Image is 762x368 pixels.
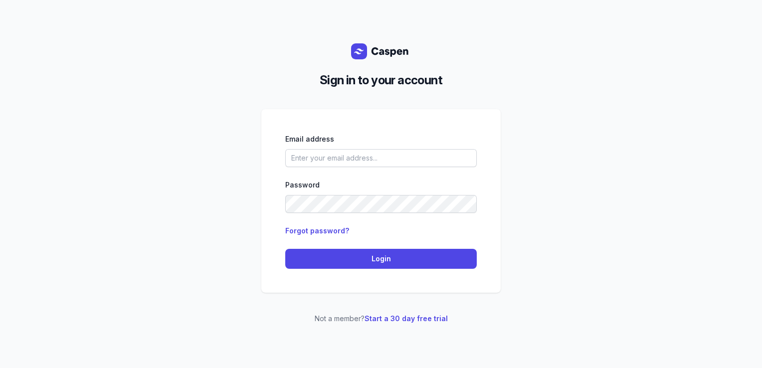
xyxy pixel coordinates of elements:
[365,314,448,323] a: Start a 30 day free trial
[269,71,493,89] h2: Sign in to your account
[285,249,477,269] button: Login
[285,149,477,167] input: Enter your email address...
[261,313,501,325] p: Not a member?
[285,226,349,235] a: Forgot password?
[285,133,477,145] div: Email address
[285,179,477,191] div: Password
[291,253,471,265] span: Login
